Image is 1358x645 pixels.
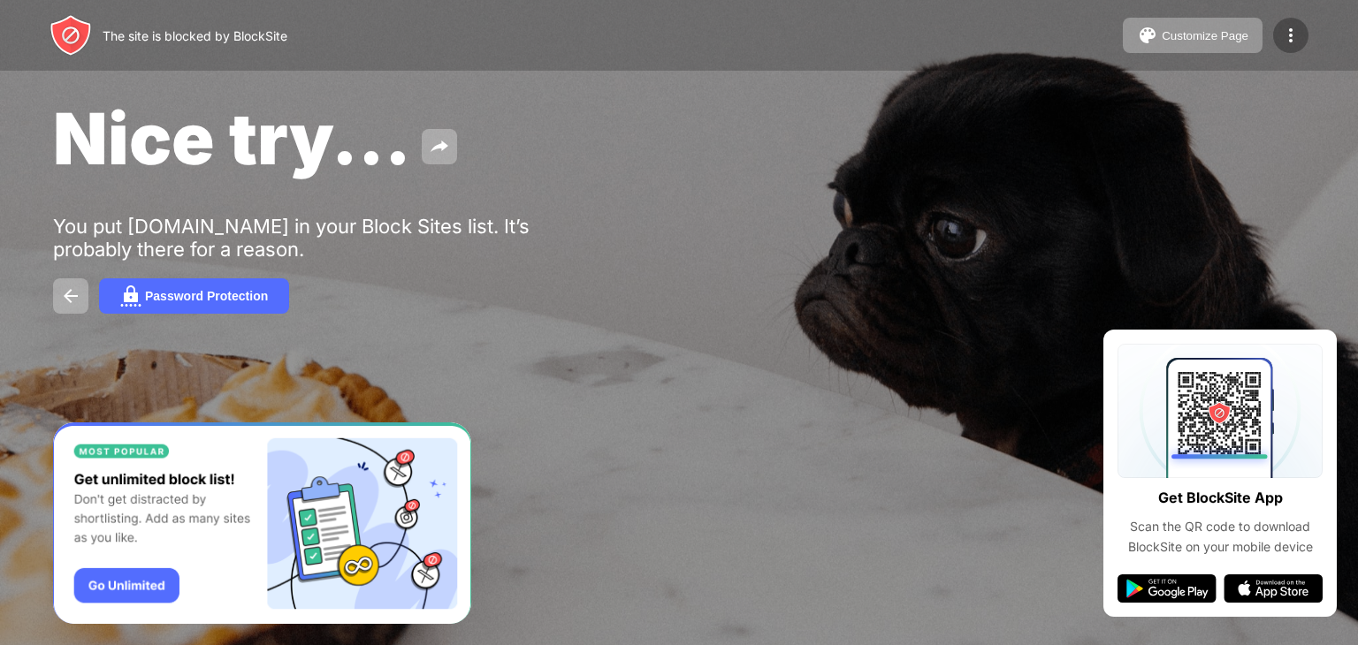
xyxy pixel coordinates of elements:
[53,422,471,625] iframe: Banner
[50,14,92,57] img: header-logo.svg
[1158,485,1283,511] div: Get BlockSite App
[1118,574,1217,603] img: google-play.svg
[120,285,141,307] img: password.svg
[103,28,287,43] div: The site is blocked by BlockSite
[53,215,599,261] div: You put [DOMAIN_NAME] in your Block Sites list. It’s probably there for a reason.
[145,289,268,303] div: Password Protection
[99,278,289,314] button: Password Protection
[429,136,450,157] img: share.svg
[53,95,411,181] span: Nice try...
[1118,344,1323,478] img: qrcode.svg
[1280,25,1301,46] img: menu-icon.svg
[1224,574,1323,603] img: app-store.svg
[1162,29,1248,42] div: Customize Page
[1118,517,1323,557] div: Scan the QR code to download BlockSite on your mobile device
[1123,18,1263,53] button: Customize Page
[1137,25,1158,46] img: pallet.svg
[60,285,81,307] img: back.svg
